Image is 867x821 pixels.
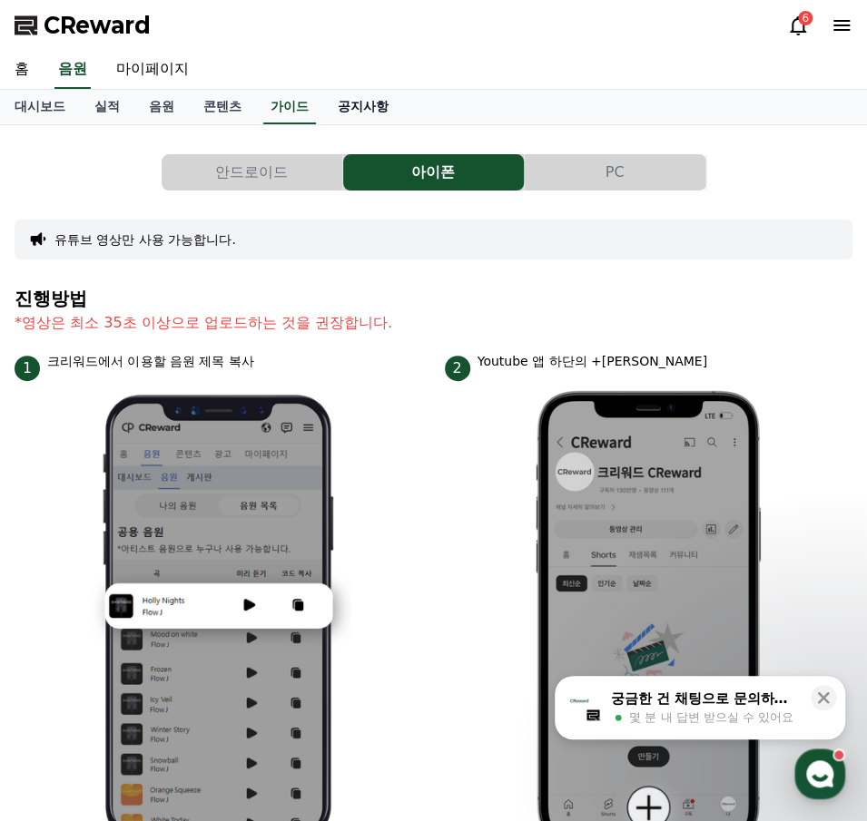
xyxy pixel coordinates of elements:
a: 대화 [120,575,234,621]
a: 공지사항 [323,90,403,124]
a: 안드로이드 [162,154,343,191]
a: 마이페이지 [102,51,203,89]
div: 6 [798,11,813,25]
a: 실적 [80,90,134,124]
a: 가이드 [263,90,316,124]
a: 음원 [134,90,189,124]
p: 크리워드에서 이용할 음원 제목 복사 [47,352,254,371]
span: CReward [44,11,151,40]
span: 홈 [57,602,68,617]
a: CReward [15,11,151,40]
a: 설정 [234,575,349,621]
button: 안드로이드 [162,154,342,191]
span: 2 [445,356,470,381]
p: Youtube 앱 하단의 +[PERSON_NAME] [478,352,707,371]
span: 대화 [166,603,188,618]
a: 홈 [5,575,120,621]
span: 설정 [281,602,302,617]
button: PC [525,154,705,191]
a: 콘텐츠 [189,90,256,124]
a: 6 [787,15,809,36]
button: 아이폰 [343,154,524,191]
p: *영상은 최소 35초 이상으로 업로드하는 것을 권장합니다. [15,312,852,334]
button: 유튜브 영상만 사용 가능합니다. [54,230,236,249]
span: 1 [15,356,40,381]
a: PC [525,154,706,191]
h4: 진행방법 [15,288,852,308]
a: 음원 [54,51,91,89]
a: 아이폰 [343,154,525,191]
